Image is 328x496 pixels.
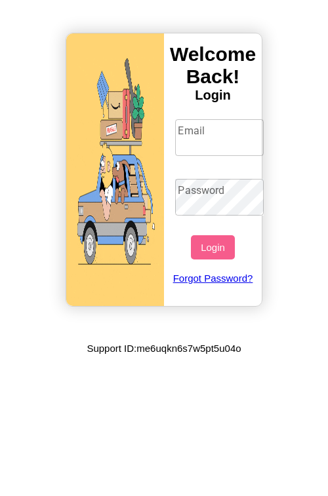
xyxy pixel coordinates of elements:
[164,43,262,88] h3: Welcome Back!
[169,259,256,297] a: Forgot Password?
[87,339,241,357] p: Support ID: me6uqkn6s7w5pt5u04o
[164,88,262,103] h4: Login
[191,235,235,259] button: Login
[66,33,164,306] img: gif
